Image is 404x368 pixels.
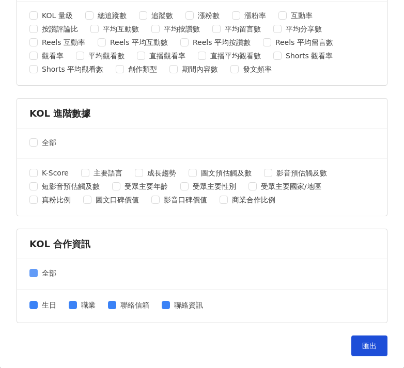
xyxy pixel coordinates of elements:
[145,50,190,61] span: 直播觀看率
[282,23,326,35] span: 平均分享數
[272,167,331,179] span: 影音預估觸及數
[77,299,100,311] span: 職業
[124,63,161,75] span: 創作類型
[38,167,73,179] span: K-Score
[38,299,60,311] span: 生日
[38,23,82,35] span: 按讚評論比
[351,335,387,356] button: 匯出
[194,10,224,21] span: 漲粉數
[38,181,104,192] span: 短影音預估觸及數
[116,299,153,311] span: 聯絡信箱
[189,181,240,192] span: 受眾主要性別
[29,237,375,250] div: KOL 合作資訊
[38,137,60,148] span: 全部
[38,63,107,75] span: Shorts 平均觀看數
[240,10,270,21] span: 漲粉率
[206,50,265,61] span: 直播平均觀看數
[38,10,77,21] span: KOL 量級
[239,63,276,75] span: 發文頻率
[94,10,131,21] span: 總追蹤數
[38,37,89,48] span: Reels 互動率
[99,23,143,35] span: 平均互動數
[120,181,172,192] span: 受眾主要年齡
[282,50,337,61] span: Shorts 觀看率
[362,342,377,350] span: 匯出
[89,167,127,179] span: 主要語言
[91,194,143,205] span: 圖文口碑價值
[178,63,222,75] span: 期間內容數
[228,194,279,205] span: 商業合作比例
[29,107,375,120] div: KOL 進階數據
[287,10,317,21] span: 互動率
[143,167,180,179] span: 成長趨勢
[147,10,177,21] span: 追蹤數
[189,37,255,48] span: Reels 平均按讚數
[221,23,265,35] span: 平均留言數
[160,23,204,35] span: 平均按讚數
[38,50,68,61] span: 觀看率
[38,194,75,205] span: 真粉比例
[271,37,337,48] span: Reels 平均留言數
[106,37,172,48] span: Reels 平均互動數
[257,181,325,192] span: 受眾主要國家/地區
[170,299,207,311] span: 聯絡資訊
[38,267,60,279] span: 全部
[197,167,256,179] span: 圖文預估觸及數
[84,50,129,61] span: 平均觀看數
[160,194,211,205] span: 影音口碑價值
